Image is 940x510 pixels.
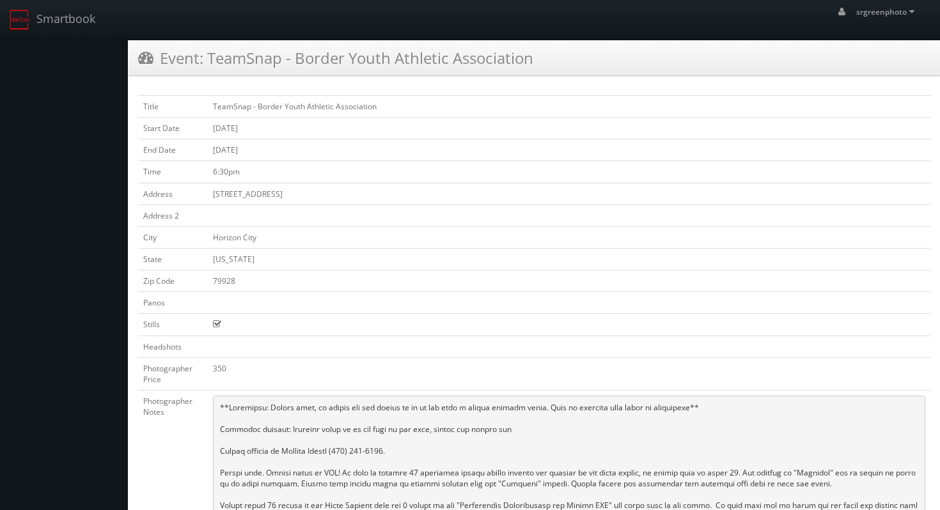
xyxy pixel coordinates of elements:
td: [US_STATE] [208,248,930,270]
td: Address [138,183,208,205]
td: Horizon City [208,226,930,248]
td: City [138,226,208,248]
td: [STREET_ADDRESS] [208,183,930,205]
td: State [138,248,208,270]
td: Start Date [138,118,208,139]
td: End Date [138,139,208,161]
td: Title [138,96,208,118]
td: 79928 [208,270,930,292]
td: 6:30pm [208,161,930,183]
td: Headshots [138,336,208,357]
td: Zip Code [138,270,208,292]
td: Time [138,161,208,183]
h3: Event: TeamSnap - Border Youth Athletic Association [138,47,533,69]
td: [DATE] [208,139,930,161]
td: [DATE] [208,118,930,139]
td: Photographer Price [138,357,208,390]
td: 350 [208,357,930,390]
span: srgreenphoto [856,6,918,17]
img: smartbook-logo.png [10,10,30,30]
td: Stills [138,314,208,336]
td: TeamSnap - Border Youth Athletic Association [208,96,930,118]
td: Address 2 [138,205,208,226]
td: Panos [138,292,208,314]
